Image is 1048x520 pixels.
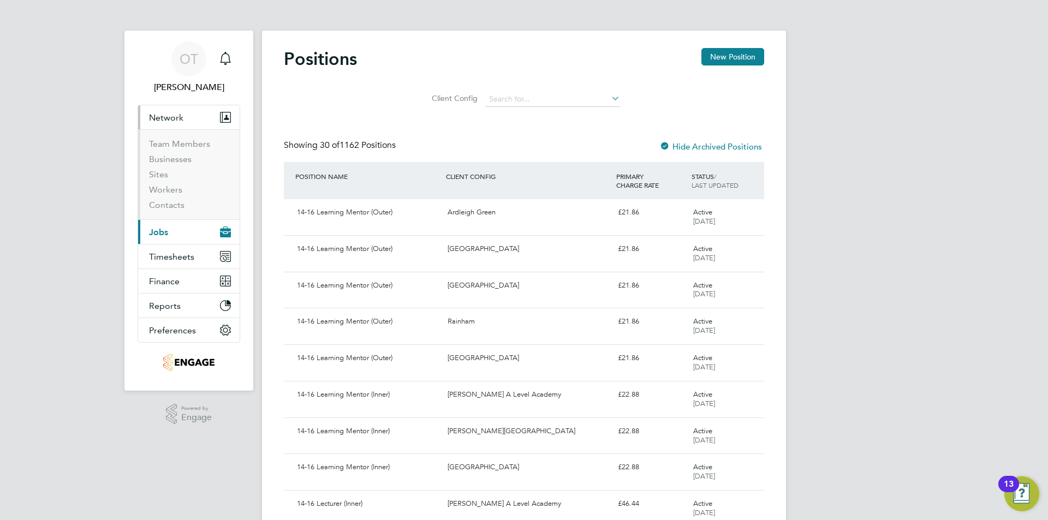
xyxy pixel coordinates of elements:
[149,301,181,311] span: Reports
[428,93,478,103] label: Client Config
[693,207,712,217] span: Active
[166,404,212,425] a: Powered byEngage
[138,294,240,318] button: Reports
[284,140,398,151] div: Showing
[693,471,715,481] span: [DATE]
[614,458,689,476] div: £22.88
[1004,484,1014,498] div: 13
[614,204,689,222] div: £21.86
[614,422,689,440] div: £22.88
[614,349,689,367] div: £21.86
[692,181,739,189] span: LAST UPDATED
[689,166,764,195] div: STATUS
[320,140,396,151] span: 1162 Positions
[443,422,613,440] div: [PERSON_NAME][GEOGRAPHIC_DATA]
[138,269,240,293] button: Finance
[124,31,253,391] nav: Main navigation
[485,92,620,107] input: Search for...
[1004,476,1039,511] button: Open Resource Center, 13 new notifications
[693,316,712,326] span: Active
[293,277,443,295] div: 14-16 Learning Mentor (Outer)
[614,277,689,295] div: £21.86
[284,48,357,70] h2: Positions
[614,495,689,513] div: £46.44
[149,252,194,262] span: Timesheets
[443,166,613,186] div: CLIENT CONFIG
[693,399,715,408] span: [DATE]
[693,280,712,290] span: Active
[320,140,340,151] span: 30 of
[443,495,613,513] div: [PERSON_NAME] A Level Academy
[614,386,689,404] div: £22.88
[149,139,210,149] a: Team Members
[659,141,762,152] label: Hide Archived Positions
[293,204,443,222] div: 14-16 Learning Mentor (Outer)
[181,413,212,422] span: Engage
[138,129,240,219] div: Network
[149,169,168,180] a: Sites
[138,244,240,268] button: Timesheets
[693,253,715,262] span: [DATE]
[443,240,613,258] div: [GEOGRAPHIC_DATA]
[693,462,712,471] span: Active
[693,353,712,362] span: Active
[149,200,184,210] a: Contacts
[138,81,240,94] span: Oli Thomas
[293,495,443,513] div: 14-16 Lecturer (Inner)
[293,386,443,404] div: 14-16 Learning Mentor (Inner)
[293,240,443,258] div: 14-16 Learning Mentor (Outer)
[693,499,712,508] span: Active
[293,166,443,186] div: POSITION NAME
[138,354,240,371] a: Go to home page
[443,349,613,367] div: [GEOGRAPHIC_DATA]
[443,204,613,222] div: Ardleigh Green
[443,277,613,295] div: [GEOGRAPHIC_DATA]
[180,52,198,66] span: OT
[293,349,443,367] div: 14-16 Learning Mentor (Outer)
[714,172,716,181] span: /
[181,404,212,413] span: Powered by
[138,41,240,94] a: OT[PERSON_NAME]
[443,458,613,476] div: [GEOGRAPHIC_DATA]
[149,276,180,286] span: Finance
[693,508,715,517] span: [DATE]
[149,227,168,237] span: Jobs
[693,326,715,335] span: [DATE]
[138,220,240,244] button: Jobs
[614,313,689,331] div: £21.86
[693,362,715,372] span: [DATE]
[693,426,712,435] span: Active
[693,244,712,253] span: Active
[163,354,214,371] img: jambo-logo-retina.png
[693,289,715,298] span: [DATE]
[149,184,182,195] a: Workers
[138,318,240,342] button: Preferences
[138,105,240,129] button: Network
[614,240,689,258] div: £21.86
[149,112,183,123] span: Network
[693,390,712,399] span: Active
[443,313,613,331] div: Rainham
[614,166,689,195] div: PRIMARY CHARGE RATE
[293,313,443,331] div: 14-16 Learning Mentor (Outer)
[293,458,443,476] div: 14-16 Learning Mentor (Inner)
[693,435,715,445] span: [DATE]
[701,48,764,65] button: New Position
[693,217,715,226] span: [DATE]
[149,154,192,164] a: Businesses
[443,386,613,404] div: [PERSON_NAME] A Level Academy
[149,325,196,336] span: Preferences
[293,422,443,440] div: 14-16 Learning Mentor (Inner)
